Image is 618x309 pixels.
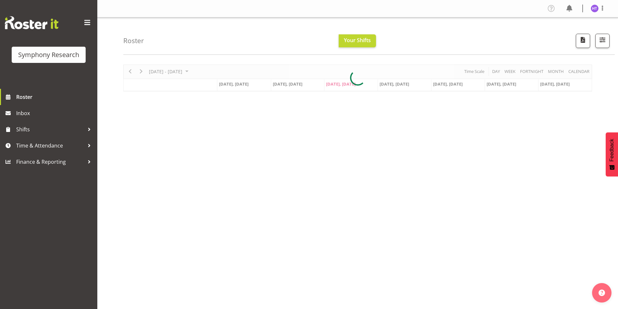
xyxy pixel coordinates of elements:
[339,34,376,47] button: Your Shifts
[576,34,590,48] button: Download a PDF of the roster according to the set date range.
[5,16,58,29] img: Rosterit website logo
[16,125,84,134] span: Shifts
[609,139,615,161] span: Feedback
[595,34,610,48] button: Filter Shifts
[123,37,144,44] h4: Roster
[18,50,79,60] div: Symphony Research
[591,5,599,12] img: hal-thomas1264.jpg
[344,37,371,44] span: Your Shifts
[599,290,605,296] img: help-xxl-2.png
[16,92,94,102] span: Roster
[16,108,94,118] span: Inbox
[16,157,84,167] span: Finance & Reporting
[606,132,618,176] button: Feedback - Show survey
[16,141,84,150] span: Time & Attendance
